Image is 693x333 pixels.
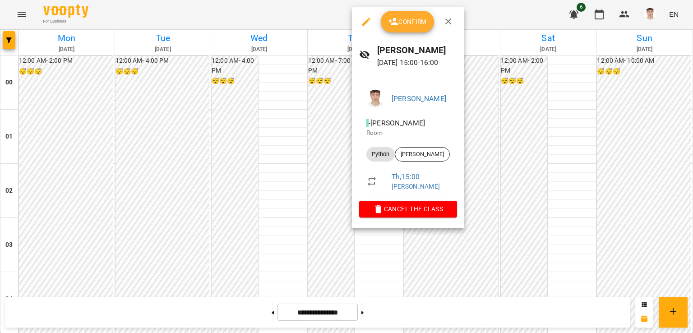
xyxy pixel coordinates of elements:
h6: [PERSON_NAME] [377,43,457,57]
span: [PERSON_NAME] [395,150,449,158]
a: Th , 15:00 [392,172,420,181]
p: [DATE] 15:00 - 16:00 [377,57,457,68]
button: Cancel the class [359,201,457,217]
span: Cancel the class [366,203,450,214]
span: Python [366,150,395,158]
span: Confirm [388,16,427,27]
p: Room [366,129,450,138]
button: Confirm [381,11,434,32]
a: [PERSON_NAME] [392,183,440,190]
div: [PERSON_NAME] [395,147,450,162]
a: [PERSON_NAME] [392,94,446,103]
span: - [PERSON_NAME] [366,119,427,127]
img: 8fe045a9c59afd95b04cf3756caf59e6.jpg [366,90,384,108]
